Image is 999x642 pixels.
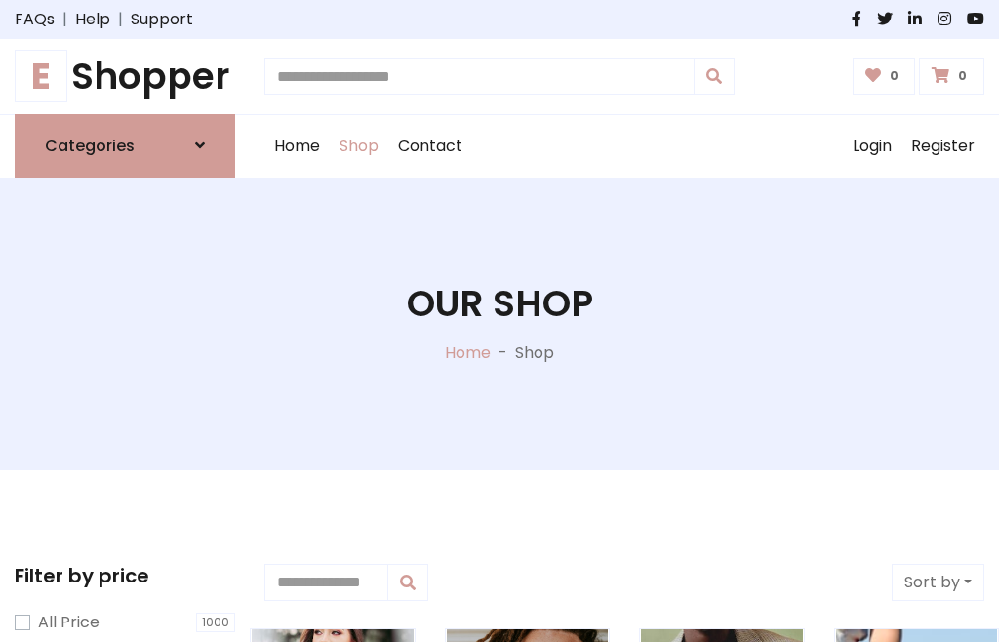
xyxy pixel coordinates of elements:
[15,55,235,99] h1: Shopper
[892,564,984,601] button: Sort by
[75,8,110,31] a: Help
[407,282,593,326] h1: Our Shop
[901,115,984,178] a: Register
[388,115,472,178] a: Contact
[55,8,75,31] span: |
[264,115,330,178] a: Home
[919,58,984,95] a: 0
[15,8,55,31] a: FAQs
[853,58,916,95] a: 0
[15,50,67,102] span: E
[843,115,901,178] a: Login
[15,55,235,99] a: EShopper
[15,114,235,178] a: Categories
[330,115,388,178] a: Shop
[515,341,554,365] p: Shop
[131,8,193,31] a: Support
[15,564,235,587] h5: Filter by price
[110,8,131,31] span: |
[38,611,100,634] label: All Price
[196,613,235,632] span: 1000
[885,67,903,85] span: 0
[445,341,491,364] a: Home
[45,137,135,155] h6: Categories
[491,341,515,365] p: -
[953,67,972,85] span: 0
